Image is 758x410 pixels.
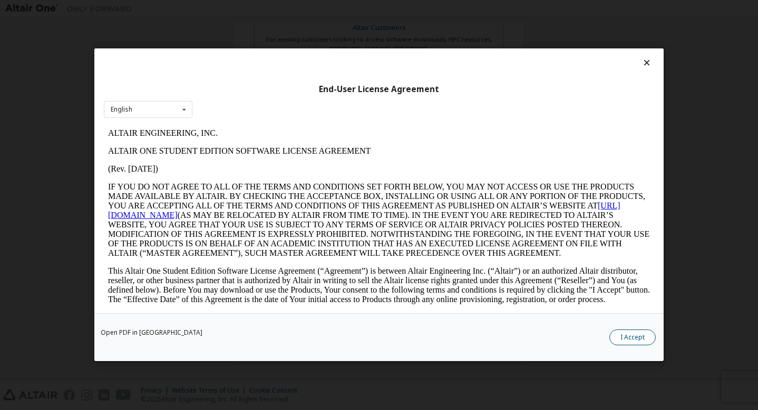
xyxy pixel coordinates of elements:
[4,40,546,49] p: (Rev. [DATE])
[111,106,132,113] div: English
[4,22,546,32] p: ALTAIR ONE STUDENT EDITION SOFTWARE LICENSE AGREEMENT
[609,330,656,346] button: I Accept
[4,58,546,134] p: IF YOU DO NOT AGREE TO ALL OF THE TERMS AND CONDITIONS SET FORTH BELOW, YOU MAY NOT ACCESS OR USE...
[101,330,202,336] a: Open PDF in [GEOGRAPHIC_DATA]
[4,142,546,180] p: This Altair One Student Edition Software License Agreement (“Agreement”) is between Altair Engine...
[104,84,654,95] div: End-User License Agreement
[4,77,517,95] a: [URL][DOMAIN_NAME]
[4,4,546,14] p: ALTAIR ENGINEERING, INC.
